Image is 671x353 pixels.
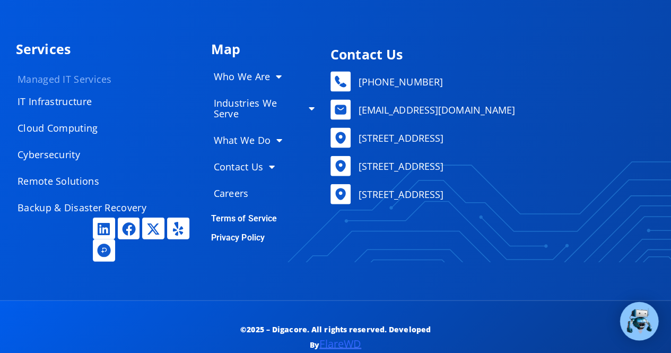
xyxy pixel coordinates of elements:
p: ©2025 – Digacore. All rights reserved. Developed By [236,322,435,353]
span: [STREET_ADDRESS] [355,130,443,146]
a: Backup & Disaster Recovery [7,197,166,218]
a: Contact Us [203,156,325,177]
h4: Map [211,42,325,56]
a: Who We Are [203,66,325,87]
a: Industries We Serve [203,92,325,124]
a: [STREET_ADDRESS] [330,184,650,204]
a: Cloud Computing [7,117,166,139]
a: [PHONE_NUMBER] [330,72,650,92]
a: Terms of Service [211,213,277,223]
a: Managed IT Services [7,68,166,90]
span: [PHONE_NUMBER] [355,74,442,90]
h4: Contact Us [330,48,650,61]
a: FlareWD [319,337,361,351]
a: Careers [203,183,325,204]
h4: Services [16,42,201,56]
span: [STREET_ADDRESS] [355,186,443,202]
span: [EMAIL_ADDRESS][DOMAIN_NAME] [355,102,515,118]
a: Remote Solutions [7,170,166,192]
a: [EMAIL_ADDRESS][DOMAIN_NAME] [330,100,650,120]
a: [STREET_ADDRESS] [330,156,650,176]
a: IT Infrastructure [7,91,166,112]
a: What We Do [203,130,325,151]
nav: Menu [7,64,166,218]
a: Cybersecurity [7,144,166,165]
a: [STREET_ADDRESS] [330,128,650,148]
a: Privacy Policy [211,233,265,243]
span: [STREET_ADDRESS] [355,158,443,174]
nav: Menu [203,66,325,204]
